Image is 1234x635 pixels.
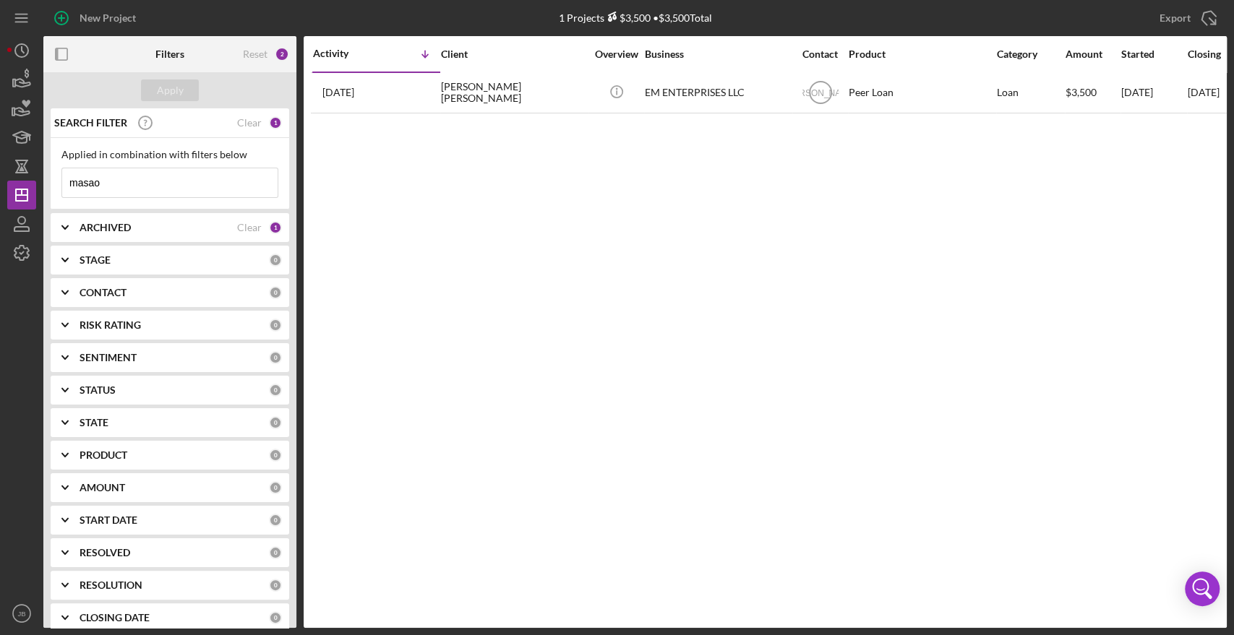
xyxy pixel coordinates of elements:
b: RESOLVED [80,547,130,558]
b: RISK RATING [80,319,141,331]
div: 0 [269,481,282,494]
div: Export [1160,4,1191,33]
b: AMOUNT [80,482,125,493]
time: 2023-10-26 22:38 [322,87,354,98]
div: Client [441,48,586,60]
div: [PERSON_NAME] [PERSON_NAME] [441,74,586,112]
div: Applied in combination with filters below [61,149,278,160]
div: Activity [313,48,377,59]
div: 1 [269,116,282,129]
div: 0 [269,286,282,299]
div: 1 [269,221,282,234]
div: 0 [269,514,282,527]
button: JB [7,599,36,628]
div: Clear [237,117,262,129]
b: Filters [155,48,184,60]
button: New Project [43,4,150,33]
div: Loan [997,74,1064,112]
div: 1 Projects • $3,500 Total [559,12,712,24]
b: CONTACT [80,287,127,298]
div: Reset [243,48,267,60]
div: EM ENTERPRISES LLC [645,74,789,112]
b: RESOLUTION [80,579,142,591]
b: CLOSING DATE [80,612,150,623]
div: 0 [269,611,282,624]
div: 0 [269,449,282,462]
button: Export [1145,4,1227,33]
text: [PERSON_NAME] [784,88,856,98]
div: Contact [793,48,847,60]
div: $3,500 [604,12,651,24]
div: 0 [269,319,282,332]
div: 0 [269,254,282,267]
b: SENTIMENT [80,352,137,363]
div: Open Intercom Messenger [1185,571,1220,606]
div: 2 [275,47,289,61]
div: [DATE] [1121,74,1186,112]
time: [DATE] [1188,86,1220,98]
div: 0 [269,384,282,397]
div: 0 [269,416,282,429]
div: Amount [1066,48,1120,60]
div: Started [1121,48,1186,60]
b: PRODUCT [80,449,127,461]
div: Business [645,48,789,60]
div: New Project [80,4,136,33]
button: Apply [141,79,199,101]
div: Peer Loan [849,74,993,112]
div: Overview [589,48,643,60]
div: Clear [237,222,262,233]
div: 0 [269,546,282,559]
div: Apply [157,79,184,101]
span: $3,500 [1066,86,1097,98]
div: Product [849,48,993,60]
div: 0 [269,351,282,364]
text: JB [17,610,25,618]
b: STATE [80,417,108,428]
b: ARCHIVED [80,222,131,233]
b: STATUS [80,384,116,396]
b: STAGE [80,254,111,266]
b: START DATE [80,514,137,526]
div: 0 [269,579,282,592]
div: Category [997,48,1064,60]
b: SEARCH FILTER [54,117,127,129]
